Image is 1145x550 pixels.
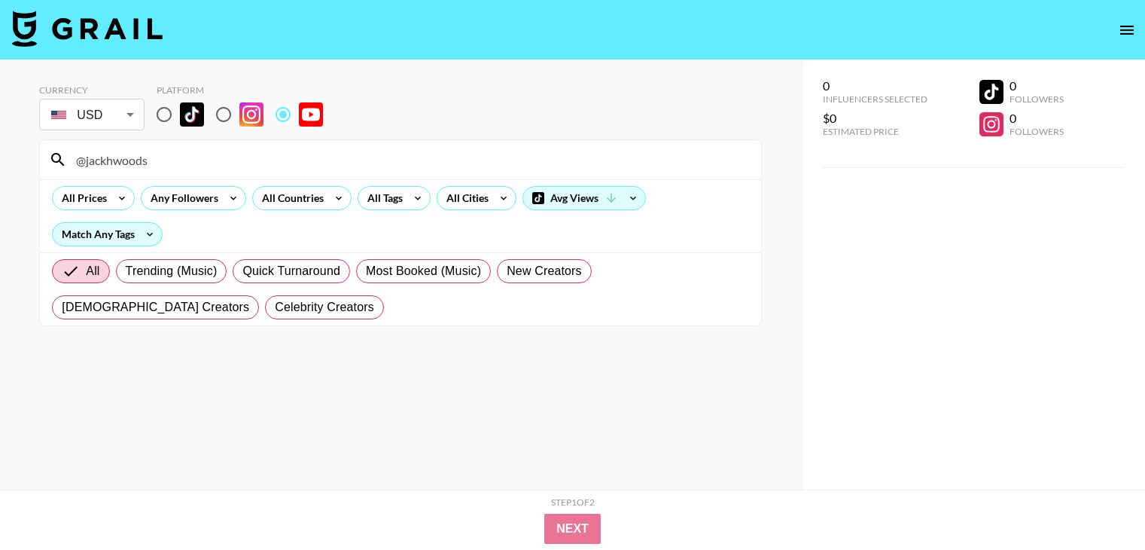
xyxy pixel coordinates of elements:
[523,187,645,209] div: Avg Views
[823,111,927,126] div: $0
[823,93,927,105] div: Influencers Selected
[1009,126,1064,137] div: Followers
[62,298,249,316] span: [DEMOGRAPHIC_DATA] Creators
[1009,78,1064,93] div: 0
[1009,93,1064,105] div: Followers
[53,223,162,246] div: Match Any Tags
[1070,475,1127,532] iframe: Drift Widget Chat Controller
[253,187,327,209] div: All Countries
[358,187,406,209] div: All Tags
[299,102,323,127] img: YouTube
[242,262,340,280] span: Quick Turnaround
[551,497,595,508] div: Step 1 of 2
[67,148,752,172] input: Search by User Name
[239,102,263,127] img: Instagram
[86,262,99,280] span: All
[507,262,582,280] span: New Creators
[544,514,601,544] button: Next
[142,187,221,209] div: Any Followers
[823,78,927,93] div: 0
[42,102,142,128] div: USD
[1112,15,1142,45] button: open drawer
[1009,111,1064,126] div: 0
[180,102,204,127] img: TikTok
[39,84,145,96] div: Currency
[12,11,163,47] img: Grail Talent
[275,298,374,316] span: Celebrity Creators
[126,262,218,280] span: Trending (Music)
[157,84,335,96] div: Platform
[823,126,927,137] div: Estimated Price
[53,187,110,209] div: All Prices
[366,262,481,280] span: Most Booked (Music)
[437,187,492,209] div: All Cities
